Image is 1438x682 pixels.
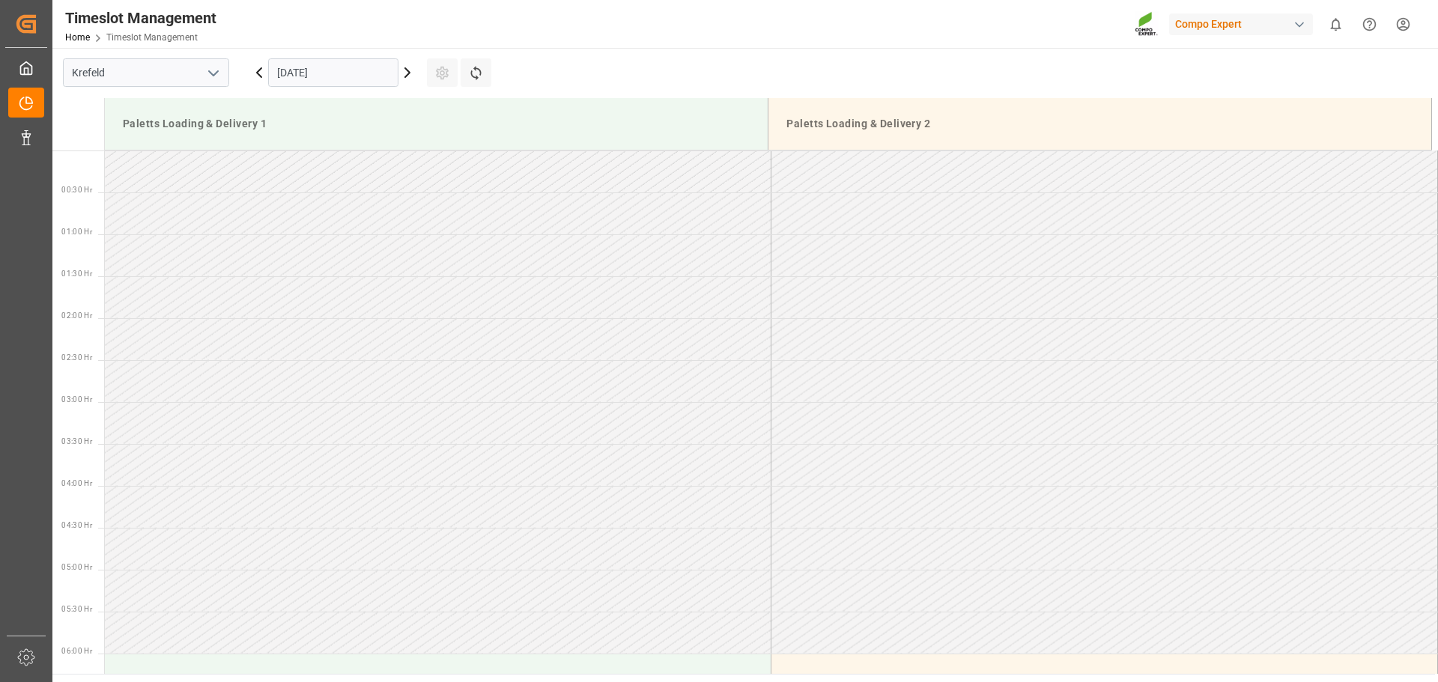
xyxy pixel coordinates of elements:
span: 03:30 Hr [61,437,92,445]
span: 02:30 Hr [61,353,92,362]
div: Timeslot Management [65,7,216,29]
span: 06:00 Hr [61,647,92,655]
span: 02:00 Hr [61,311,92,320]
button: Compo Expert [1169,10,1319,38]
a: Home [65,32,90,43]
input: Type to search/select [63,58,229,87]
span: 03:00 Hr [61,395,92,404]
div: Paletts Loading & Delivery 2 [780,110,1419,138]
button: show 0 new notifications [1319,7,1353,41]
span: 01:30 Hr [61,270,92,278]
img: Screenshot%202023-09-29%20at%2010.02.21.png_1712312052.png [1135,11,1159,37]
div: Paletts Loading & Delivery 1 [117,110,756,138]
span: 05:30 Hr [61,605,92,613]
span: 04:30 Hr [61,521,92,529]
button: Help Center [1353,7,1386,41]
span: 00:30 Hr [61,186,92,194]
span: 01:00 Hr [61,228,92,236]
input: DD.MM.YYYY [268,58,398,87]
span: 04:00 Hr [61,479,92,487]
button: open menu [201,61,224,85]
div: Compo Expert [1169,13,1313,35]
span: 05:00 Hr [61,563,92,571]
